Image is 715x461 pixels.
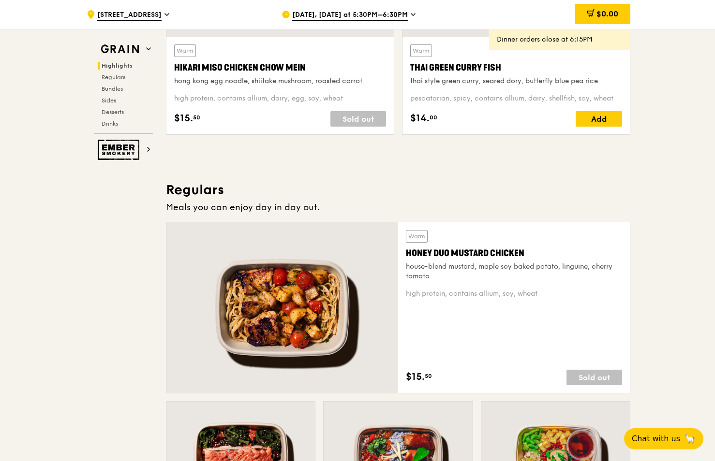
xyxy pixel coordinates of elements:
span: 50 [193,114,200,121]
div: Thai Green Curry Fish [410,61,622,74]
span: $0.00 [596,9,618,18]
div: Add [576,111,622,127]
div: hong kong egg noodle, shiitake mushroom, roasted carrot [174,76,386,86]
span: Bundles [102,86,123,92]
div: Warm [410,44,432,57]
div: house-blend mustard, maple soy baked potato, linguine, cherry tomato [406,262,622,281]
div: Meals you can enjoy day in day out. [166,201,630,214]
span: Drinks [102,120,118,127]
span: [STREET_ADDRESS] [97,10,162,21]
div: Warm [406,230,428,243]
span: 50 [425,372,432,380]
span: $14. [410,111,430,126]
div: Hikari Miso Chicken Chow Mein [174,61,386,74]
span: Chat with us [632,433,680,445]
div: Honey Duo Mustard Chicken [406,246,622,260]
img: Ember Smokery web logo [98,140,142,160]
div: Sold out [566,370,622,385]
span: [DATE], [DATE] at 5:30PM–6:30PM [292,10,408,21]
div: Warm [174,44,196,57]
span: Sides [102,97,116,104]
span: 🦙 [684,433,696,445]
div: high protein, contains allium, dairy, egg, soy, wheat [174,94,386,103]
div: pescatarian, spicy, contains allium, dairy, shellfish, soy, wheat [410,94,622,103]
span: $15. [174,111,193,126]
img: Grain web logo [98,41,142,58]
div: Dinner orders close at 6:15PM [497,35,623,44]
div: Sold out [330,111,386,127]
div: high protein, contains allium, soy, wheat [406,289,622,299]
button: Chat with us🦙 [624,428,703,449]
div: thai style green curry, seared dory, butterfly blue pea rice [410,76,622,86]
span: Highlights [102,62,133,69]
h3: Regulars [166,181,630,199]
span: $15. [406,370,425,384]
span: Regulars [102,74,125,81]
span: Desserts [102,109,124,115]
span: 00 [430,114,437,121]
